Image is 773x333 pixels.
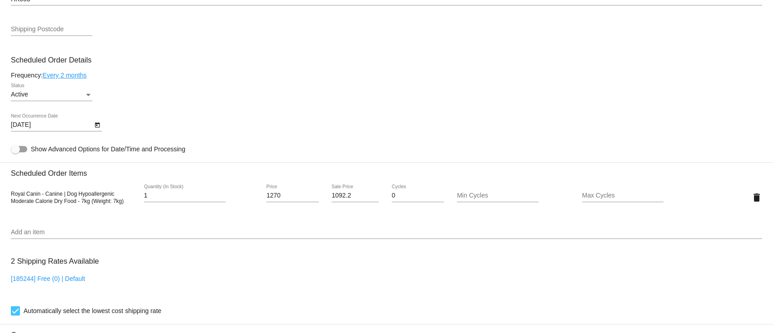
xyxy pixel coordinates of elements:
[11,275,85,282] a: [185244] Free (0) | Default
[11,56,762,64] h3: Scheduled Order Details
[24,305,161,316] span: Automatically select the lowest cost shipping rate
[751,192,762,203] mat-icon: delete
[11,251,99,271] h3: 2 Shipping Rates Available
[11,162,762,178] h3: Scheduled Order Items
[144,192,226,199] input: Quantity (In Stock)
[92,120,102,129] button: Open calendar
[11,91,92,98] mat-select: Status
[11,91,28,98] span: Active
[31,145,185,154] span: Show Advanced Options for Date/Time and Processing
[392,192,444,199] input: Cycles
[331,192,379,199] input: Sale Price
[266,192,318,199] input: Price
[43,72,86,79] a: Every 2 months
[11,191,124,204] span: Royal Canin - Canine | Dog Hypoallergenic Moderate Calorie Dry Food - 7kg (Weight: 7kg)
[457,192,538,199] input: Min Cycles
[582,192,663,199] input: Max Cycles
[11,72,762,79] div: Frequency:
[11,26,92,33] input: Shipping Postcode
[11,229,762,236] input: Add an item
[11,121,92,129] input: Next Occurrence Date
